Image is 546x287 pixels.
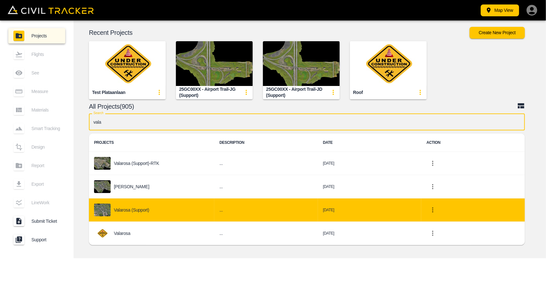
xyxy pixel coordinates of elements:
button: Create New Project [470,27,525,39]
img: Test plataanlaan [89,41,166,86]
span: Support [31,237,60,242]
th: PROJECTS [89,134,214,152]
span: Projects [31,33,60,38]
button: update-card-details [327,86,340,99]
h6: ... [219,206,313,214]
button: Map View [481,4,519,16]
table: project-list-table [89,134,525,245]
button: update-card-details [240,86,253,99]
td: [DATE] [318,222,422,245]
td: [DATE] [318,152,422,175]
img: 25GC00XX - Airport Trail-JD (Support) [263,41,340,86]
h6: ... [219,159,313,167]
button: update-card-details [153,86,166,99]
h6: ... [219,229,313,237]
a: Submit Ticket [8,213,65,229]
img: Roof [350,41,427,86]
span: Submit Ticket [31,219,60,224]
th: DATE [318,134,422,152]
div: Roof [353,89,363,96]
p: All Projects(905) [89,104,517,109]
th: ACTION [421,134,525,152]
a: Projects [8,28,65,43]
img: project-image [94,204,111,216]
img: 25GC00XX - Airport Trail-JG (Support) [176,41,253,86]
div: 25GC00XX - Airport Trail-JD (Support) [266,86,327,98]
p: Valarosa [114,231,131,236]
div: 25GC00XX - Airport Trail-JG (Support) [179,86,240,98]
div: Test plataanlaan [92,89,125,96]
img: project-image [94,180,111,193]
p: Recent Projects [89,30,470,35]
td: [DATE] [318,175,422,198]
p: Valarosa (Support)-RTK [114,161,159,166]
h6: ... [219,183,313,191]
a: Support [8,232,65,247]
td: [DATE] [318,198,422,222]
button: update-card-details [414,86,427,99]
img: Civil Tracker [8,5,94,14]
p: [PERSON_NAME] [114,184,149,189]
p: Valarosa (Support) [114,207,149,213]
img: project-image [94,157,111,170]
img: project-image [94,227,111,240]
th: DESCRIPTION [214,134,318,152]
